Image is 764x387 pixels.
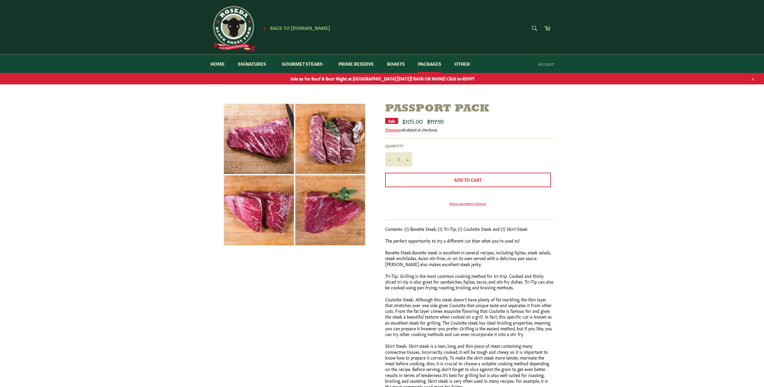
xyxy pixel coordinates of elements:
[385,118,398,124] div: Sale
[385,238,554,244] p: The perfect opportunity to try a different cut than what you're used to!
[276,55,331,73] a: Gourmet Steaks
[385,102,554,115] h1: Passport Pack
[385,201,551,206] a: More payment options
[427,117,444,125] s: $117.10
[385,152,394,167] button: Reduce item quantity by one
[204,55,231,73] a: Home
[385,127,554,132] div: calculated at checkout.
[448,55,479,73] a: Other
[232,55,275,73] a: Signatures
[332,55,380,73] a: Prime Reserve
[403,152,412,167] button: Increase item quantity by one
[260,26,330,30] a: ★ Back to [DOMAIN_NAME]
[385,143,412,148] label: Quantity
[263,26,266,30] span: ★
[454,177,482,183] span: Add to Cart
[535,55,557,73] a: Account
[385,297,554,337] p: Coulotte Steak: Although this steak doesn’t have plenty of fat marbling, the thin layer that stre...
[385,173,551,187] button: Add to Cart
[210,6,256,51] img: Roseda Beef
[223,102,367,247] img: Passport Pack
[385,250,554,267] p: Bavette Steak:
[385,127,400,132] a: Shipping
[381,55,411,73] a: Roasts
[385,226,554,232] p: Contents: (1) Bavette Steak, (1) Tri-Tip, (1) Coulotte Steak and (1) Skirt Steak
[385,273,554,291] p: Tri-Tip: Grilling is the most common cooking method for tri-trip. Cooked and thinly sliced tri-ti...
[270,24,330,31] span: Back to [DOMAIN_NAME]
[412,55,447,73] a: Packages
[385,249,551,267] span: Bavette steak is excellent in several recipes, including fajitas, steak salads, steak enchiladas,...
[402,117,423,125] span: $105.00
